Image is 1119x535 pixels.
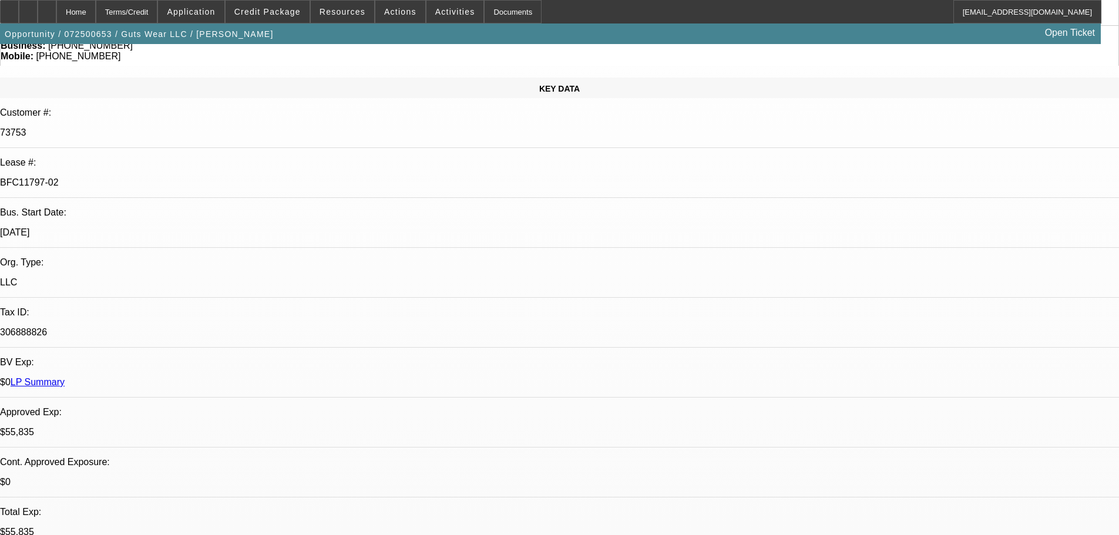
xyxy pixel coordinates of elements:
span: Application [167,7,215,16]
span: Actions [384,7,416,16]
button: Activities [426,1,484,23]
span: Resources [320,7,365,16]
span: Credit Package [234,7,301,16]
button: Resources [311,1,374,23]
button: Application [158,1,224,23]
button: Credit Package [226,1,310,23]
span: Opportunity / 072500653 / Guts Wear LLC / [PERSON_NAME] [5,29,274,39]
span: Activities [435,7,475,16]
strong: Mobile: [1,51,33,61]
a: Open Ticket [1040,23,1100,43]
button: Actions [375,1,425,23]
span: [PHONE_NUMBER] [36,51,120,61]
span: KEY DATA [539,84,580,93]
a: LP Summary [11,377,65,387]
